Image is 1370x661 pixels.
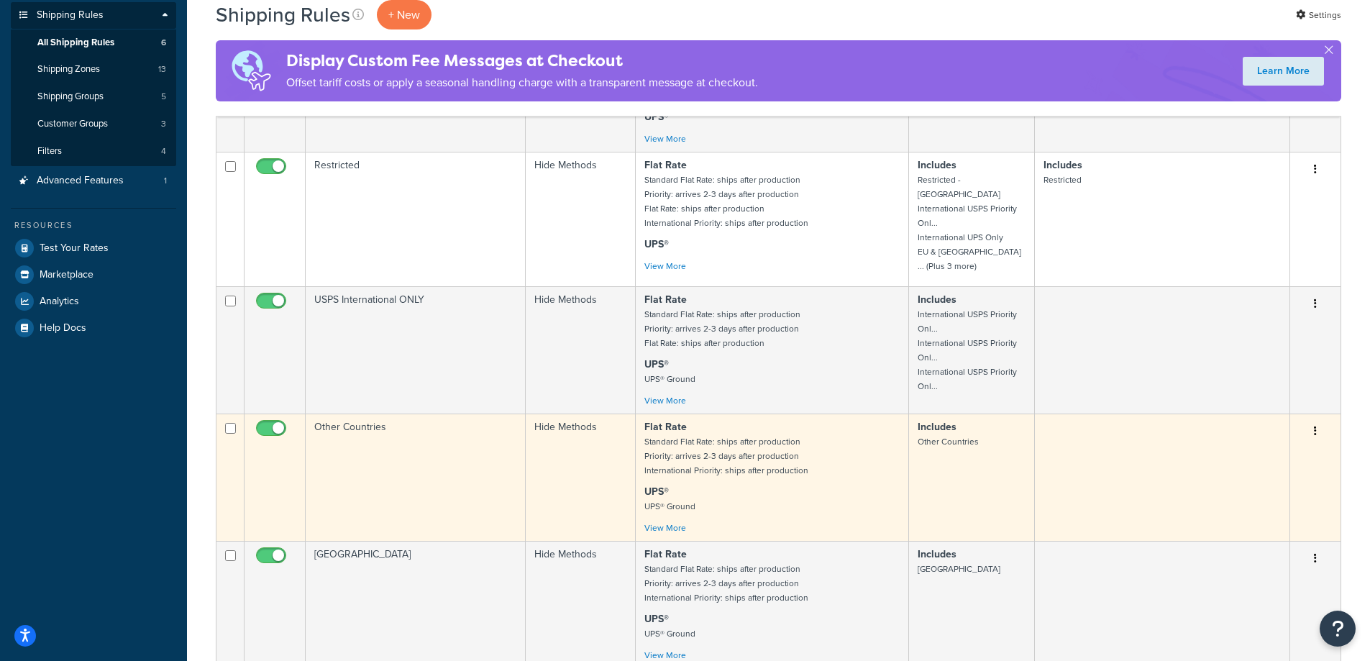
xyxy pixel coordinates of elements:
strong: Includes [1044,158,1082,173]
span: 1 [164,175,167,187]
img: duties-banner-06bc72dcb5fe05cb3f9472aba00be2ae8eb53ab6f0d8bb03d382ba314ac3c341.png [216,40,286,101]
span: All Shipping Rules [37,37,114,49]
a: View More [644,394,686,407]
div: Resources [11,219,176,232]
span: 6 [161,37,166,49]
a: Marketplace [11,262,176,288]
p: Offset tariff costs or apply a seasonal handling charge with a transparent message at checkout. [286,73,758,93]
strong: UPS® [644,109,669,124]
a: Shipping Rules [11,2,176,29]
a: All Shipping Rules 6 [11,29,176,56]
a: Analytics [11,288,176,314]
strong: UPS® [644,237,669,252]
a: Help Docs [11,315,176,341]
span: Marketplace [40,269,93,281]
td: Hide Methods [526,152,635,286]
a: View More [644,260,686,273]
small: [GEOGRAPHIC_DATA] [918,562,1000,575]
li: Advanced Features [11,168,176,194]
span: Shipping Groups [37,91,104,103]
a: Learn More [1243,57,1324,86]
strong: Flat Rate [644,292,687,307]
small: Restricted - [GEOGRAPHIC_DATA] International USPS Priority Onl... International UPS Only EU & [GE... [918,173,1021,273]
small: Standard Flat Rate: ships after production Priority: arrives 2-3 days after production Internatio... [644,562,808,604]
a: Advanced Features 1 [11,168,176,194]
button: Open Resource Center [1320,611,1356,647]
a: Filters 4 [11,138,176,165]
strong: Includes [918,547,956,562]
a: View More [644,132,686,145]
small: International USPS Priority Onl... International USPS Priority Onl... International USPS Priority... [918,308,1017,393]
small: Restricted [1044,173,1082,186]
li: Filters [11,138,176,165]
small: Other Countries [918,435,979,448]
a: Test Your Rates [11,235,176,261]
li: Customer Groups [11,111,176,137]
span: 3 [161,118,166,130]
a: View More [644,521,686,534]
span: Advanced Features [37,175,124,187]
td: Hide Methods [526,286,635,414]
td: Other Countries [306,414,526,541]
strong: UPS® [644,484,669,499]
a: Customer Groups 3 [11,111,176,137]
span: 5 [161,91,166,103]
strong: UPS® [644,611,669,626]
a: Shipping Zones 13 [11,56,176,83]
small: Standard Flat Rate: ships after production Priority: arrives 2-3 days after production Flat Rate:... [644,308,800,350]
strong: Includes [918,419,956,434]
small: UPS® Ground [644,373,695,386]
span: Customer Groups [37,118,108,130]
li: All Shipping Rules [11,29,176,56]
a: Settings [1296,5,1341,25]
small: UPS® Ground [644,500,695,513]
span: 13 [158,63,166,76]
h1: Shipping Rules [216,1,350,29]
td: Restricted [306,152,526,286]
small: Standard Flat Rate: ships after production Priority: arrives 2-3 days after production Internatio... [644,435,808,477]
span: Test Your Rates [40,242,109,255]
small: Standard Flat Rate: ships after production Priority: arrives 2-3 days after production Flat Rate:... [644,173,808,229]
span: Shipping Rules [37,9,104,22]
strong: Flat Rate [644,158,687,173]
strong: Flat Rate [644,547,687,562]
small: UPS® Ground [644,627,695,640]
li: Shipping Rules [11,2,176,166]
td: USPS International ONLY [306,286,526,414]
span: Analytics [40,296,79,308]
span: 4 [161,145,166,158]
strong: Includes [918,292,956,307]
span: Filters [37,145,62,158]
strong: Includes [918,158,956,173]
strong: UPS® [644,357,669,372]
a: Shipping Groups 5 [11,83,176,110]
strong: Flat Rate [644,419,687,434]
span: Shipping Zones [37,63,100,76]
h4: Display Custom Fee Messages at Checkout [286,49,758,73]
td: Hide Methods [526,414,635,541]
span: Help Docs [40,322,86,334]
li: Shipping Groups [11,83,176,110]
li: Shipping Zones [11,56,176,83]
